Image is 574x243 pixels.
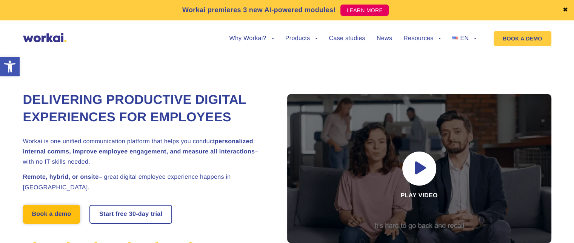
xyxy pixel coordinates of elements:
i: 30-day [129,211,149,217]
a: Why Workai? [229,36,274,42]
a: LEARN MORE [340,5,389,16]
div: Play video [287,94,551,243]
a: Case studies [329,36,365,42]
a: Resources [403,36,441,42]
a: ✖ [563,7,568,13]
h1: Delivering Productive Digital Experiences for Employees [23,91,268,126]
a: News [377,36,392,42]
a: Start free30-daytrial [90,206,171,223]
a: Book a demo [23,205,80,224]
a: Products [285,36,318,42]
h2: Workai is one unified communication platform that helps you conduct – with no IT skills needed. [23,136,268,167]
h2: – great digital employee experience happens in [GEOGRAPHIC_DATA]. [23,172,268,192]
strong: Remote, hybrid, or onsite [23,174,99,180]
a: BOOK A DEMO [494,31,551,46]
span: EN [460,35,469,42]
p: Workai premieres 3 new AI-powered modules! [182,5,336,15]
